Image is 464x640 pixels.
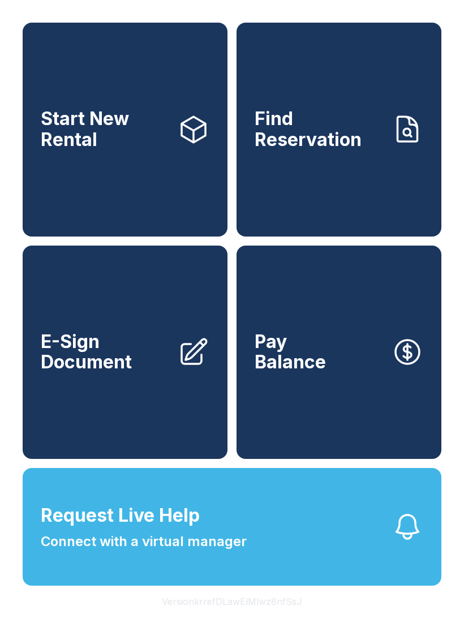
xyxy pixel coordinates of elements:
a: Start New Rental [23,23,227,237]
button: PayBalance [237,246,441,459]
span: Request Live Help [41,502,200,529]
a: Find Reservation [237,23,441,237]
span: Pay Balance [255,332,326,373]
span: Find Reservation [255,109,383,150]
button: Request Live HelpConnect with a virtual manager [23,468,441,586]
button: VersionkrrefDLawElMlwz8nfSsJ [153,586,311,617]
span: Start New Rental [41,109,169,150]
a: E-Sign Document [23,246,227,459]
span: E-Sign Document [41,332,169,373]
span: Connect with a virtual manager [41,531,247,552]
